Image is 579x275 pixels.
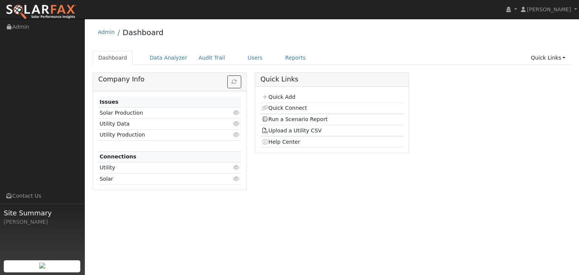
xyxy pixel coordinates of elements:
span: Site Summary [4,208,81,218]
a: Quick Connect [262,105,307,111]
i: Click to view [233,121,240,126]
h5: Quick Links [260,75,403,83]
strong: Connections [100,154,136,160]
a: Run a Scenario Report [262,116,328,122]
a: Data Analyzer [144,51,193,65]
td: Solar [98,174,218,184]
a: Help Center [262,139,300,145]
i: Click to view [233,165,240,170]
a: Dashboard [93,51,133,65]
i: Click to view [233,176,240,181]
a: Admin [98,29,115,35]
div: [PERSON_NAME] [4,218,81,226]
img: retrieve [39,263,45,269]
a: Reports [280,51,311,65]
td: Solar Production [98,108,218,118]
img: SolarFax [6,4,77,20]
a: Quick Add [262,94,295,100]
span: [PERSON_NAME] [527,6,571,12]
a: Upload a Utility CSV [262,128,322,134]
i: Click to view [233,132,240,137]
strong: Issues [100,99,118,105]
td: Utility [98,162,218,173]
td: Utility Data [98,118,218,129]
i: Click to view [233,110,240,115]
a: Dashboard [123,28,164,37]
a: Audit Trail [193,51,231,65]
h5: Company Info [98,75,241,83]
a: Quick Links [525,51,571,65]
a: Users [242,51,268,65]
td: Utility Production [98,129,218,140]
